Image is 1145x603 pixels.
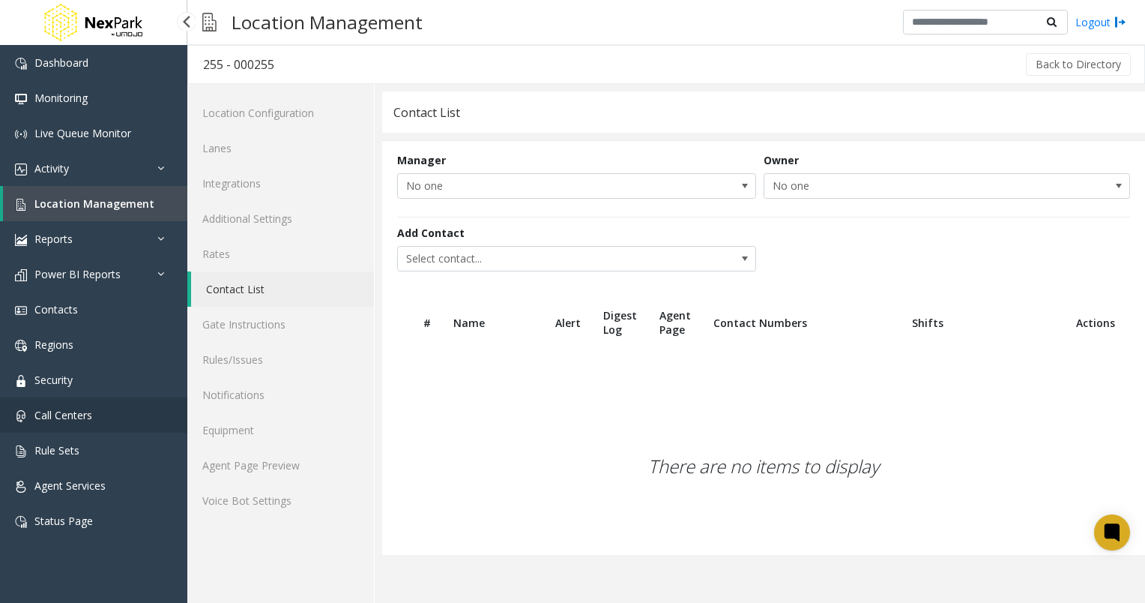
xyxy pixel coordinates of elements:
[224,4,430,40] h3: Location Management
[1026,53,1131,76] button: Back to Directory
[382,378,1145,555] div: There are no items to display
[393,103,460,122] div: Contact List
[412,297,442,348] th: #
[187,166,374,201] a: Integrations
[34,161,69,175] span: Activity
[34,478,106,493] span: Agent Services
[34,91,88,105] span: Monitoring
[187,483,374,518] a: Voice Bot Settings
[187,130,374,166] a: Lanes
[3,186,187,221] a: Location Management
[15,481,27,493] img: 'icon'
[397,225,465,241] label: Add Contact
[34,126,131,140] span: Live Queue Monitor
[34,232,73,246] span: Reports
[187,377,374,412] a: Notifications
[398,247,684,271] span: Select contact...
[34,196,154,211] span: Location Management
[1114,14,1126,30] img: logout
[15,234,27,246] img: 'icon'
[15,516,27,528] img: 'icon'
[202,4,217,40] img: pageIcon
[34,408,92,422] span: Call Centers
[1065,297,1138,348] th: Actions
[592,297,648,348] th: Digest Log
[398,174,684,198] span: No one
[544,297,592,348] th: Alert
[34,373,73,387] span: Security
[442,297,544,348] th: Name
[187,307,374,342] a: Gate Instructions
[187,201,374,236] a: Additional Settings
[34,267,121,281] span: Power BI Reports
[15,410,27,422] img: 'icon'
[187,448,374,483] a: Agent Page Preview
[901,297,1065,348] th: Shifts
[34,337,73,352] span: Regions
[15,93,27,105] img: 'icon'
[187,412,374,448] a: Equipment
[15,445,27,457] img: 'icon'
[187,342,374,377] a: Rules/Issues
[764,174,1057,198] span: No one
[15,128,27,140] img: 'icon'
[15,58,27,70] img: 'icon'
[397,152,446,168] label: Manager
[34,514,93,528] span: Status Page
[702,297,900,348] th: Contact Numbers
[1075,14,1126,30] a: Logout
[648,297,702,348] th: Agent Page
[203,55,274,74] div: 255 - 000255
[15,163,27,175] img: 'icon'
[15,304,27,316] img: 'icon'
[764,152,799,168] label: Owner
[187,95,374,130] a: Location Configuration
[15,269,27,281] img: 'icon'
[191,271,374,307] a: Contact List
[15,375,27,387] img: 'icon'
[34,55,88,70] span: Dashboard
[15,340,27,352] img: 'icon'
[34,302,78,316] span: Contacts
[187,236,374,271] a: Rates
[34,443,79,457] span: Rule Sets
[15,199,27,211] img: 'icon'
